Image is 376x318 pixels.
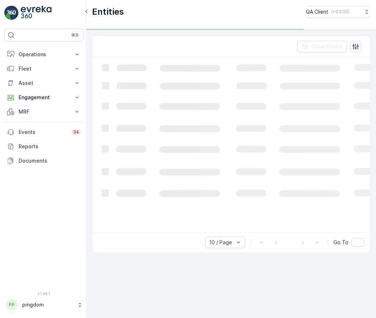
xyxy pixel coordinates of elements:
[4,6,19,20] img: logo
[19,129,67,136] p: Events
[19,94,69,101] p: Engagement
[331,9,350,15] p: ( +03:00 )
[306,8,328,15] p: QA Client
[306,6,370,18] button: QA Client(+03:00)
[22,301,73,308] p: pingdom
[4,291,83,296] span: v 1.48.1
[71,32,78,38] p: ⌘B
[312,43,343,50] p: Clear Filters
[297,41,347,52] button: Clear Filters
[21,6,52,20] img: logo_light-DOdMpM7g.png
[92,6,124,18] p: Entities
[19,108,69,115] p: MRF
[4,47,83,62] button: Operations
[6,299,18,310] div: PP
[4,105,83,119] button: MRF
[4,139,83,154] a: Reports
[333,239,348,246] span: Go To
[73,129,79,135] p: 34
[19,51,69,58] p: Operations
[4,62,83,76] button: Fleet
[19,143,81,150] p: Reports
[4,297,83,312] button: PPpingdom
[4,125,83,139] a: Events34
[4,154,83,168] a: Documents
[4,76,83,90] button: Asset
[19,65,69,72] p: Fleet
[19,79,69,87] p: Asset
[19,157,81,164] p: Documents
[4,90,83,105] button: Engagement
